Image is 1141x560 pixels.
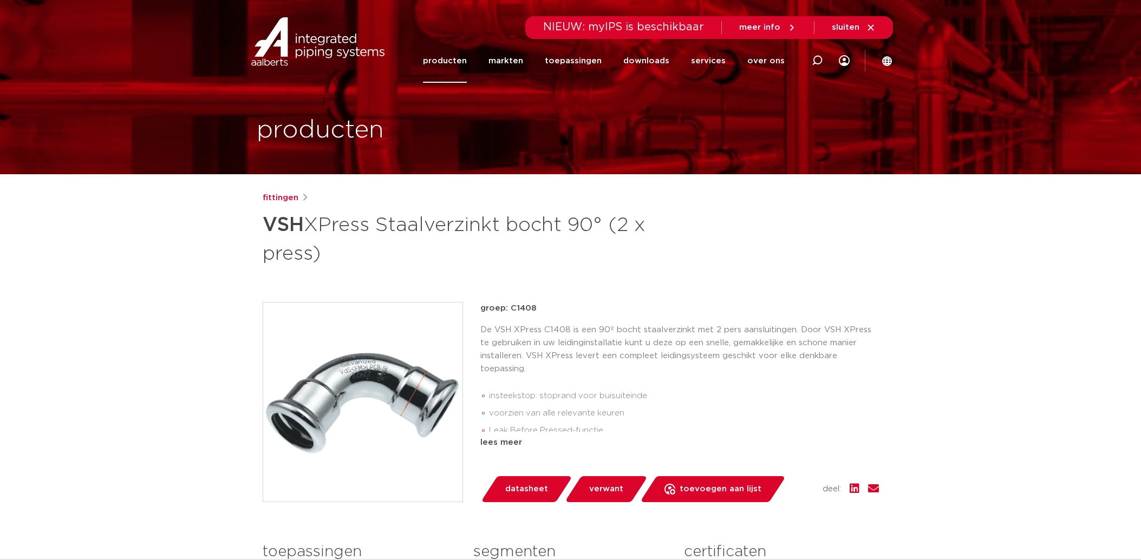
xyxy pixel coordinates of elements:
[680,480,761,498] span: toevoegen aan lijst
[489,422,879,439] li: Leak Before Pressed-functie
[263,302,462,502] img: Product Image for VSH XPress Staalverzinkt bocht 90° (2 x press)
[423,39,467,83] a: producten
[839,39,850,83] div: my IPS
[823,483,841,496] span: deel:
[263,215,304,235] strong: VSH
[257,113,384,148] h1: producten
[589,480,623,498] span: verwant
[832,23,876,32] a: sluiten
[739,23,780,31] span: meer info
[489,405,879,422] li: voorzien van alle relevante keuren
[747,39,785,83] a: over ons
[623,39,669,83] a: downloads
[691,39,726,83] a: services
[489,387,879,405] li: insteekstop: stoprand voor buisuiteinde
[545,39,602,83] a: toepassingen
[832,23,859,31] span: sluiten
[739,23,797,32] a: meer info
[423,39,785,83] nav: Menu
[543,22,704,32] span: NIEUW: myIPS is beschikbaar
[480,302,879,315] p: groep: C1408
[480,436,879,449] div: lees meer
[480,324,879,375] p: De VSH XPress C1408 is een 90º bocht staalverzinkt met 2 pers aansluitingen. Door VSH XPress te g...
[488,39,523,83] a: markten
[480,476,572,502] a: datasheet
[564,476,648,502] a: verwant
[263,209,669,267] h1: XPress Staalverzinkt bocht 90° (2 x press)
[263,192,298,205] a: fittingen
[505,480,548,498] span: datasheet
